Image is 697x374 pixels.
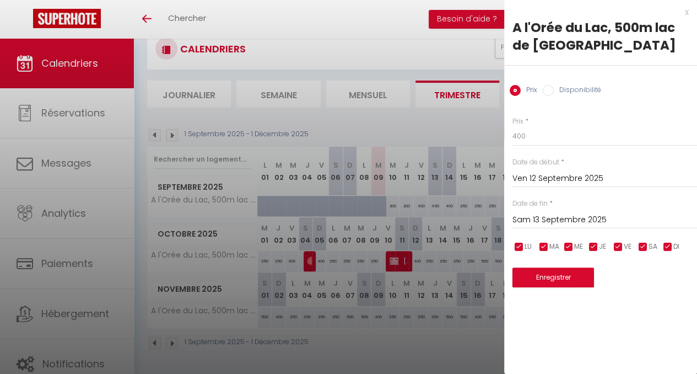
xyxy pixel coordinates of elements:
label: Prix [521,85,537,97]
button: Ouvrir le widget de chat LiveChat [9,4,42,38]
label: Date de fin [512,199,548,209]
span: DI [673,242,679,252]
span: VE [624,242,631,252]
span: JE [599,242,606,252]
div: A l'Orée du Lac, 500m lac de [GEOGRAPHIC_DATA] [512,19,689,54]
span: ME [574,242,583,252]
div: x [504,6,689,19]
button: Enregistrer [512,268,594,287]
span: MA [549,242,559,252]
label: Prix [512,116,523,127]
span: SA [649,242,657,252]
span: LU [525,242,532,252]
label: Disponibilité [554,85,601,97]
label: Date de début [512,157,559,168]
